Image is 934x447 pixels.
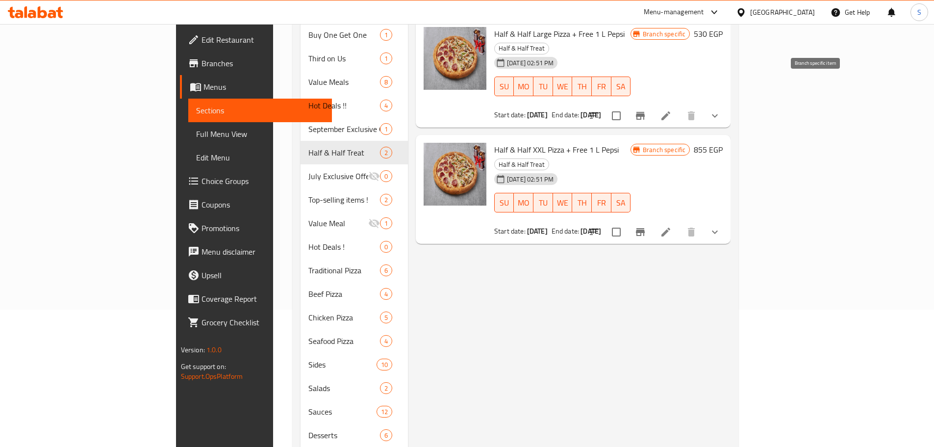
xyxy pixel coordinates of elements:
span: 2 [380,148,392,158]
span: Grocery Checklist [202,316,324,328]
b: [DATE] [581,108,601,121]
span: 6 [380,266,392,275]
button: MO [514,77,533,96]
span: SA [615,196,627,210]
div: items [380,29,392,41]
div: Value Meal1 [301,211,408,235]
a: Full Menu View [188,122,332,146]
span: 4 [380,101,392,110]
span: Menu disclaimer [202,246,324,258]
img: Half & Half XXL Pizza + Free 1 L Pepsi [424,143,486,206]
span: Top-selling items ! [308,194,380,206]
span: TH [576,196,588,210]
span: Half & Half Treat [308,147,380,158]
span: Value Meal [308,217,368,229]
span: 4 [380,289,392,299]
span: 2 [380,384,392,393]
div: Traditional Pizza6 [301,259,408,282]
span: Coverage Report [202,293,324,305]
button: SU [494,77,514,96]
img: Half & Half Large Pizza + Free 1 L Pepsi [424,27,486,90]
span: Sides [308,359,377,370]
span: Chicken Pizza [308,312,380,323]
div: Beef Pizza4 [301,282,408,306]
div: items [380,170,392,182]
button: SA [611,77,631,96]
div: July Exclusive Offers0 [301,164,408,188]
div: Buy One Get One [308,29,380,41]
span: 4 [380,337,392,346]
a: Edit menu item [660,110,672,122]
div: Top-selling items !2 [301,188,408,211]
span: MO [518,196,530,210]
span: Branches [202,57,324,69]
button: show more [703,104,727,128]
div: Traditional Pizza [308,264,380,276]
div: Chicken Pizza5 [301,306,408,329]
span: Desserts [308,429,380,441]
span: 10 [377,360,392,369]
span: [DATE] 02:51 PM [503,58,557,68]
div: Hot Deals !!4 [301,94,408,117]
span: SU [499,196,510,210]
span: Branch specific [639,145,689,155]
button: WE [553,193,573,212]
span: MO [518,79,530,94]
span: Edit Restaurant [202,34,324,46]
span: Version: [181,343,205,356]
span: 1 [380,54,392,63]
div: items [380,288,392,300]
div: items [380,241,392,253]
span: End date: [552,225,579,237]
button: delete [680,220,703,244]
span: Select to update [606,105,627,126]
a: Choice Groups [180,169,332,193]
a: Promotions [180,216,332,240]
span: Sauces [308,406,377,418]
span: Salads [308,382,380,394]
span: Seafood Pizza [308,335,380,347]
span: 8 [380,78,392,87]
span: SU [499,79,510,94]
span: Edit Menu [196,152,324,163]
div: items [377,406,392,418]
span: TH [576,79,588,94]
div: Sides10 [301,353,408,376]
span: Start date: [494,225,526,237]
svg: Inactive section [368,170,380,182]
span: July Exclusive Offers [308,170,368,182]
div: Menu-management [644,6,704,18]
a: Sections [188,99,332,122]
span: SA [615,79,627,94]
div: Seafood Pizza4 [301,329,408,353]
svg: Show Choices [709,110,721,122]
span: Sections [196,105,324,116]
button: sort-choices [582,104,606,128]
button: show more [703,220,727,244]
div: Half & Half Treat [494,158,549,170]
div: Half & Half Treat [494,43,549,54]
b: [DATE] [581,225,601,237]
div: Value Meals8 [301,70,408,94]
div: items [380,123,392,135]
button: Branch-specific-item [629,104,652,128]
span: Half & Half Treat [495,43,549,54]
div: items [380,53,392,64]
a: Support.OpsPlatform [181,370,243,383]
span: FR [596,79,607,94]
div: items [380,147,392,158]
span: 5 [380,313,392,322]
span: FR [596,196,607,210]
span: Get support on: [181,360,226,373]
div: Third on Us [308,53,380,64]
button: TH [572,77,592,96]
span: Half & Half Treat [495,159,549,170]
span: Upsell [202,269,324,281]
